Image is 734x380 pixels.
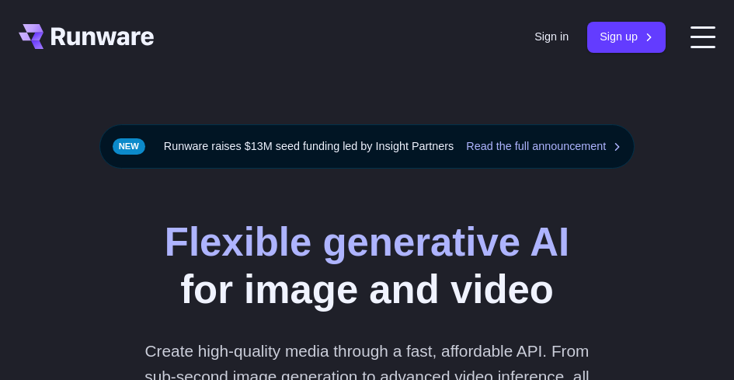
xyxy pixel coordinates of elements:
a: Read the full announcement [466,138,621,155]
a: Sign in [534,28,569,46]
a: Go to / [19,24,154,49]
div: Runware raises $13M seed funding led by Insight Partners [99,124,635,169]
strong: Flexible generative AI [165,220,569,264]
h1: for image and video [165,218,569,313]
a: Sign up [587,22,666,52]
